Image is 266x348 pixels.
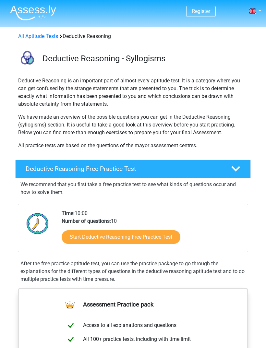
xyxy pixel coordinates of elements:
[57,210,248,252] div: 10:00 10
[62,218,111,224] b: Number of questions:
[18,142,248,150] p: All practice tests are based on the questions of the mayor assessment centres.
[13,160,253,178] a: Deductive Reasoning Free Practice Test
[23,210,52,238] img: Clock
[18,77,248,108] p: Deductive Reasoning is an important part of almost every aptitude test. It is a category where yo...
[42,54,246,64] h3: Deductive Reasoning - Syllogisms
[62,230,180,244] a: Start Deductive Reasoning Free Practice Test
[18,260,248,283] div: After the free practice aptitude test, you can use the practice package to go through the explana...
[18,113,248,137] p: We have made an overview of the possible questions you can get in the Deductive Reasoning (syllog...
[26,165,222,173] h4: Deductive Reasoning Free Practice Test
[16,48,39,71] img: deductive reasoning
[18,33,58,39] a: All Aptitude Tests
[20,181,246,196] p: We recommend that you first take a free practice test to see what kinds of questions occur and ho...
[62,210,75,216] b: Time:
[192,8,210,14] a: Register
[16,32,250,40] div: Deductive Reasoning
[10,5,56,20] img: Assessly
